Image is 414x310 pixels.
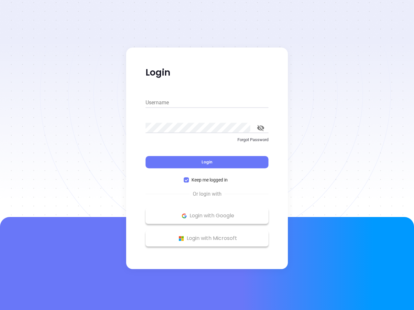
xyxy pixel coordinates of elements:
button: toggle password visibility [253,120,268,136]
img: Microsoft Logo [177,234,185,243]
span: Keep me logged in [189,176,230,183]
button: Login [146,156,268,168]
span: Login [202,159,212,165]
p: Forgot Password [146,137,268,143]
p: Login with Microsoft [149,233,265,243]
button: Google Logo Login with Google [146,208,268,224]
a: Forgot Password [146,137,268,148]
p: Login [146,67,268,78]
span: Or login with [190,190,225,198]
p: Login with Google [149,211,265,221]
img: Google Logo [180,212,188,220]
button: Microsoft Logo Login with Microsoft [146,230,268,246]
